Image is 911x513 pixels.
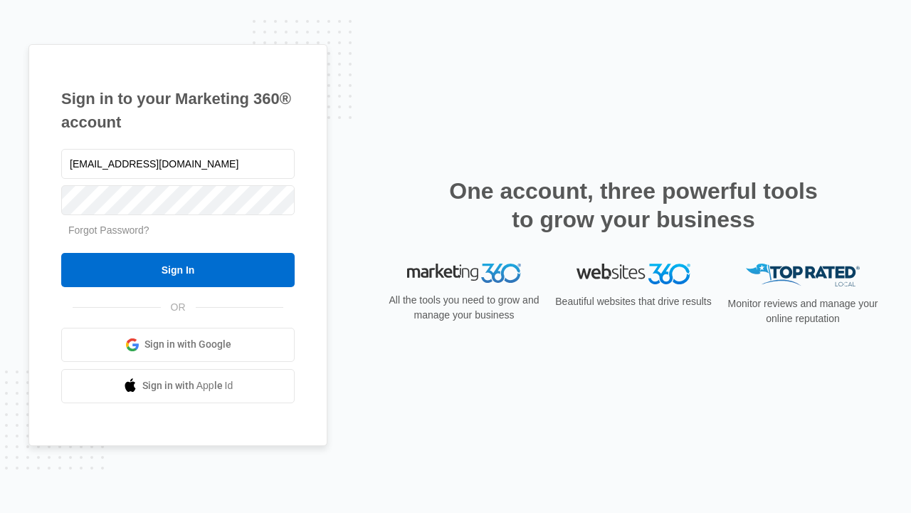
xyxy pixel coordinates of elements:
[61,369,295,403] a: Sign in with Apple Id
[61,253,295,287] input: Sign In
[61,328,295,362] a: Sign in with Google
[61,149,295,179] input: Email
[61,87,295,134] h1: Sign in to your Marketing 360® account
[142,378,233,393] span: Sign in with Apple Id
[576,264,690,284] img: Websites 360
[144,337,231,352] span: Sign in with Google
[384,293,544,323] p: All the tools you need to grow and manage your business
[746,264,860,287] img: Top Rated Local
[723,296,883,326] p: Monitor reviews and manage your online reputation
[68,224,149,236] a: Forgot Password?
[161,300,196,315] span: OR
[407,264,521,284] img: Marketing 360
[554,294,713,309] p: Beautiful websites that drive results
[445,177,822,234] h2: One account, three powerful tools to grow your business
